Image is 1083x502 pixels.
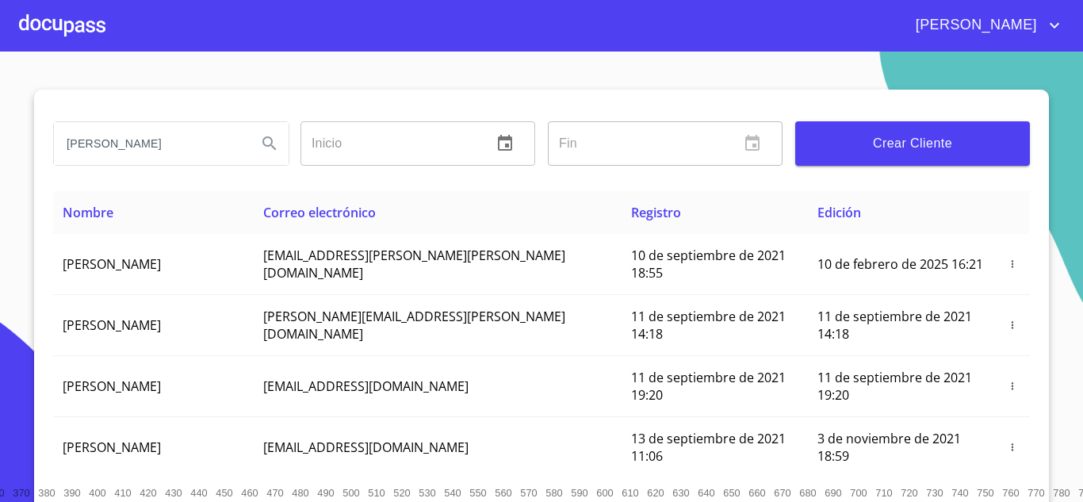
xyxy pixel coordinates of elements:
[63,487,80,499] span: 390
[795,121,1030,166] button: Crear Cliente
[165,487,182,499] span: 430
[951,487,968,499] span: 740
[216,487,232,499] span: 450
[850,487,867,499] span: 700
[622,487,638,499] span: 610
[545,487,562,499] span: 580
[63,377,161,395] span: [PERSON_NAME]
[54,122,244,165] input: search
[799,487,816,499] span: 680
[774,487,790,499] span: 670
[1053,487,1070,499] span: 780
[343,487,359,499] span: 500
[817,255,983,273] span: 10 de febrero de 2025 16:21
[520,487,537,499] span: 570
[263,439,469,456] span: [EMAIL_ADDRESS][DOMAIN_NAME]
[631,308,786,343] span: 11 de septiembre de 2021 14:18
[63,439,161,456] span: [PERSON_NAME]
[444,487,461,499] span: 540
[723,487,740,499] span: 650
[817,430,961,465] span: 3 de noviembre de 2021 18:59
[817,204,861,221] span: Edición
[631,247,786,282] span: 10 de septiembre de 2021 18:55
[263,308,565,343] span: [PERSON_NAME][EMAIL_ADDRESS][PERSON_NAME][DOMAIN_NAME]
[631,369,786,404] span: 11 de septiembre de 2021 19:20
[292,487,308,499] span: 480
[495,487,511,499] span: 560
[63,204,113,221] span: Nombre
[571,487,587,499] span: 590
[89,487,105,499] span: 400
[748,487,765,499] span: 660
[469,487,486,499] span: 550
[63,316,161,334] span: [PERSON_NAME]
[825,487,841,499] span: 690
[393,487,410,499] span: 520
[631,204,681,221] span: Registro
[241,487,258,499] span: 460
[631,430,786,465] span: 13 de septiembre de 2021 11:06
[672,487,689,499] span: 630
[808,132,1017,155] span: Crear Cliente
[817,369,972,404] span: 11 de septiembre de 2021 19:20
[140,487,156,499] span: 420
[817,308,972,343] span: 11 de septiembre de 2021 14:18
[317,487,334,499] span: 490
[419,487,435,499] span: 530
[1002,487,1019,499] span: 760
[596,487,613,499] span: 600
[647,487,664,499] span: 620
[875,487,892,499] span: 710
[251,125,289,163] button: Search
[977,487,993,499] span: 750
[263,247,565,282] span: [EMAIL_ADDRESS][PERSON_NAME][PERSON_NAME][DOMAIN_NAME]
[1028,487,1044,499] span: 770
[263,204,376,221] span: Correo electrónico
[114,487,131,499] span: 410
[190,487,207,499] span: 440
[63,255,161,273] span: [PERSON_NAME]
[266,487,283,499] span: 470
[13,487,29,499] span: 370
[38,487,55,499] span: 380
[904,13,1064,38] button: account of current user
[904,13,1045,38] span: [PERSON_NAME]
[901,487,917,499] span: 720
[926,487,943,499] span: 730
[368,487,385,499] span: 510
[263,377,469,395] span: [EMAIL_ADDRESS][DOMAIN_NAME]
[698,487,714,499] span: 640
